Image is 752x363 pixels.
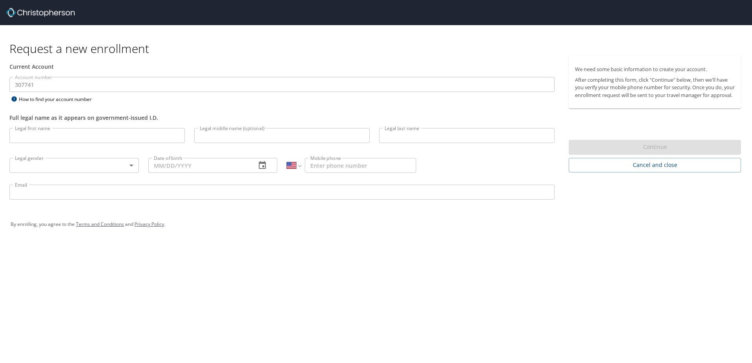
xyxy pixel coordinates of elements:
[148,158,250,173] input: MM/DD/YYYY
[9,62,555,71] div: Current Account
[305,158,416,173] input: Enter phone number
[575,160,735,170] span: Cancel and close
[9,114,555,122] div: Full legal name as it appears on government-issued I.D.
[76,221,124,227] a: Terms and Conditions
[575,66,735,73] p: We need some basic information to create your account.
[11,214,741,234] div: By enrolling, you agree to the and .
[9,94,108,104] div: How to find your account number
[569,158,741,172] button: Cancel and close
[135,221,164,227] a: Privacy Policy
[575,76,735,99] p: After completing this form, click "Continue" below, then we'll have you verify your mobile phone ...
[9,158,139,173] div: ​
[9,41,747,56] h1: Request a new enrollment
[6,8,75,17] img: cbt logo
